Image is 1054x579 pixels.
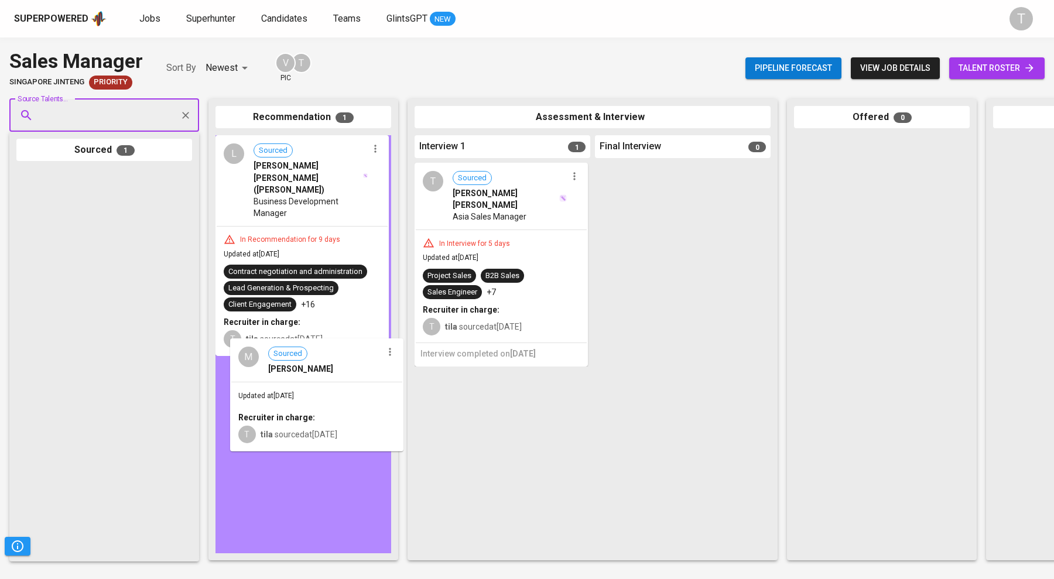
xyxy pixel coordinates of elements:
div: Newest [206,57,252,79]
div: Assessment & Interview [415,106,771,129]
div: V [275,53,296,73]
a: Superpoweredapp logo [14,10,107,28]
a: talent roster [949,57,1045,79]
button: Pipeline forecast [745,57,841,79]
div: Sourced [16,139,192,162]
a: Jobs [139,12,163,26]
p: Sort By [166,61,196,75]
img: app logo [91,10,107,28]
span: Candidates [261,13,307,24]
a: Teams [333,12,363,26]
button: Clear [177,107,194,124]
span: 0 [748,142,766,152]
span: Jobs [139,13,160,24]
button: Pipeline Triggers [5,537,30,556]
span: 1 [568,142,586,152]
span: Singapore Jinteng [9,77,84,88]
span: 1 [336,112,354,123]
span: 0 [894,112,912,123]
button: Open [193,114,195,117]
span: Superhunter [186,13,235,24]
div: pic [275,53,296,83]
div: T [1009,7,1033,30]
span: Teams [333,13,361,24]
span: talent roster [959,61,1035,76]
span: Pipeline forecast [755,61,832,76]
div: Recommendation [215,106,391,129]
div: Sales Manager [9,47,143,76]
span: NEW [430,13,456,25]
span: 1 [117,145,135,156]
button: view job details [851,57,940,79]
span: Final Interview [600,140,661,153]
span: view job details [860,61,930,76]
div: T [291,53,312,73]
div: Superpowered [14,12,88,26]
span: Priority [89,77,132,88]
a: Candidates [261,12,310,26]
p: Newest [206,61,238,75]
div: Offered [794,106,970,129]
a: Superhunter [186,12,238,26]
a: GlintsGPT NEW [386,12,456,26]
span: Interview 1 [419,140,466,153]
span: GlintsGPT [386,13,427,24]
